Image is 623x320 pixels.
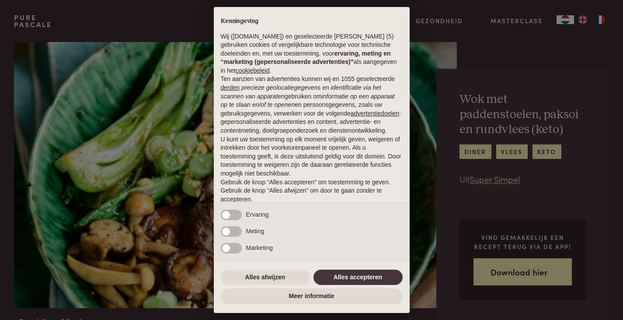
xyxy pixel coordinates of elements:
span: Ervaring [246,211,269,218]
button: Meer informatie [221,288,403,304]
button: Alles accepteren [313,270,403,285]
p: Wij ([DOMAIN_NAME]) en geselecteerde [PERSON_NAME] (5) gebruiken cookies of vergelijkbare technol... [221,32,403,75]
em: precieze geolocatiegegevens en identificatie via het scannen van apparaten [221,84,381,100]
p: U kunt uw toestemming op elk moment vrijelijk geven, weigeren of intrekken door het voorkeurenpan... [221,135,403,178]
p: Ten aanzien van advertenties kunnen wij en 1055 geselecteerde gebruiken om en persoonsgegevens, z... [221,75,403,135]
a: cookiebeleid [236,67,270,74]
span: Meting [246,228,265,235]
button: derden [221,84,240,92]
button: advertentiedoelen [351,109,399,118]
p: Gebruik de knop “Alles accepteren” om toestemming te geven. Gebruik de knop “Alles afwijzen” om d... [221,178,403,204]
h2: Kennisgeving [221,18,403,25]
span: Marketing [246,244,273,251]
button: Alles afwijzen [221,270,310,285]
em: informatie op een apparaat op te slaan en/of te openen [221,93,395,109]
